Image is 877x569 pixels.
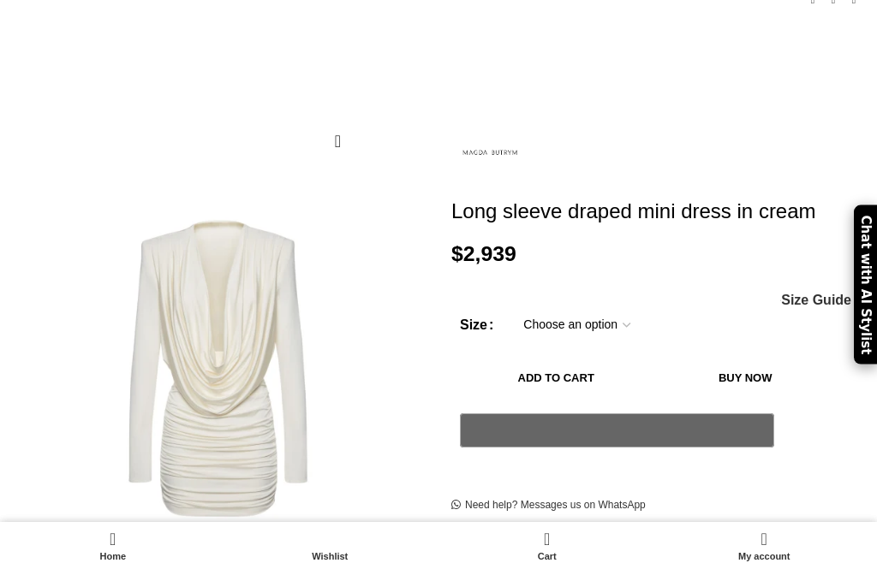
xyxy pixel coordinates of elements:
[451,114,528,191] img: Magda Butrym
[438,526,656,565] a: 0 Cart
[451,242,463,265] span: $
[222,526,439,565] div: My wishlist
[451,199,864,224] h1: Long sleeve draped mini dress in cream
[4,526,222,565] a: Home
[451,242,516,265] bdi: 2,939
[660,359,830,395] button: Buy now
[13,551,213,562] span: Home
[451,499,646,513] a: Need help? Messages us on WhatsApp
[665,551,865,562] span: My account
[456,456,778,463] iframe: Secure express checkout frame
[230,551,431,562] span: Wishlist
[438,526,656,565] div: My cart
[460,314,493,336] label: Size
[460,412,774,447] button: Pay with GPay
[656,526,874,565] a: My account
[447,551,647,562] span: Cart
[545,526,558,539] span: 0
[222,526,439,565] a: Wishlist
[781,293,851,306] span: Size Guide
[460,359,652,395] button: Add to cart
[780,293,851,306] a: Size Guide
